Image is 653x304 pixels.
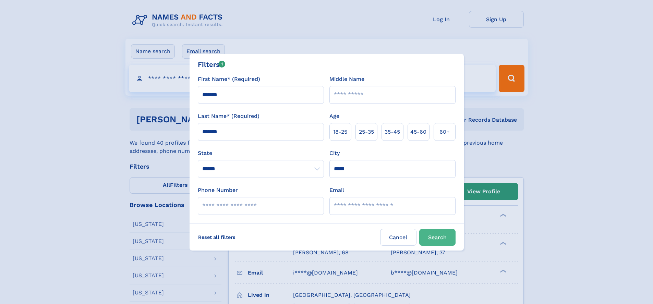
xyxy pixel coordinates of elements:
[329,75,364,83] label: Middle Name
[198,112,259,120] label: Last Name* (Required)
[198,149,324,157] label: State
[333,128,347,136] span: 18‑25
[439,128,450,136] span: 60+
[329,186,344,194] label: Email
[198,59,226,70] div: Filters
[198,186,238,194] label: Phone Number
[380,229,416,246] label: Cancel
[359,128,374,136] span: 25‑35
[410,128,426,136] span: 45‑60
[329,149,340,157] label: City
[194,229,240,245] label: Reset all filters
[385,128,400,136] span: 35‑45
[419,229,456,246] button: Search
[329,112,339,120] label: Age
[198,75,260,83] label: First Name* (Required)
